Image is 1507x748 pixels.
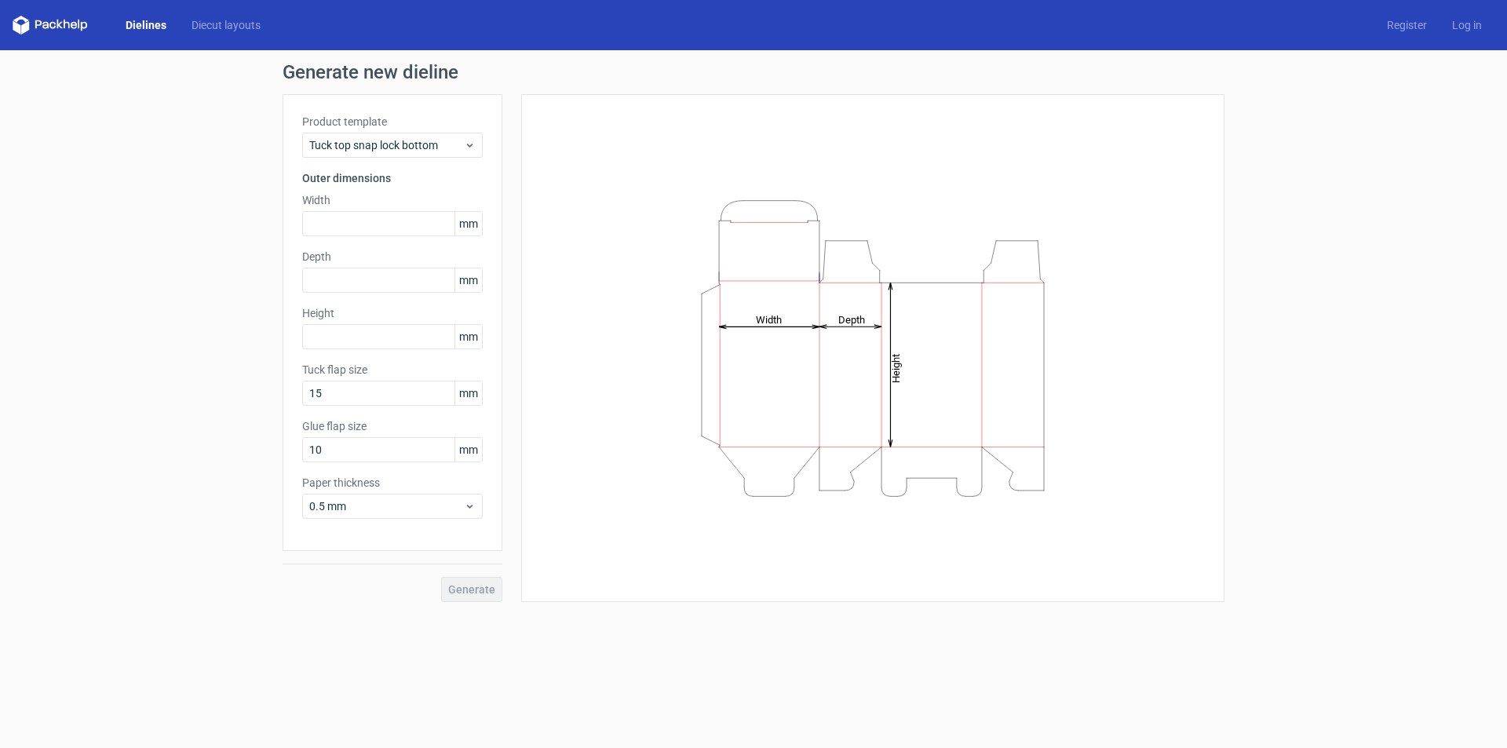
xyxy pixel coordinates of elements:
h1: Generate new dieline [283,63,1224,82]
span: mm [454,325,482,348]
label: Paper thickness [302,475,483,491]
a: Register [1374,17,1439,33]
label: Depth [302,249,483,265]
tspan: Depth [838,313,865,325]
span: mm [454,268,482,292]
a: Diecut layouts [179,17,273,33]
span: mm [454,381,482,405]
span: mm [454,212,482,235]
span: mm [454,438,482,462]
label: Height [302,305,483,321]
h3: Outer dimensions [302,170,483,186]
span: 0.5 mm [309,498,464,514]
a: Dielines [113,17,179,33]
tspan: Height [890,353,902,382]
tspan: Width [756,313,782,325]
label: Tuck flap size [302,362,483,378]
a: Log in [1439,17,1494,33]
label: Glue flap size [302,418,483,434]
span: Tuck top snap lock bottom [309,137,464,153]
label: Width [302,192,483,208]
label: Product template [302,114,483,130]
